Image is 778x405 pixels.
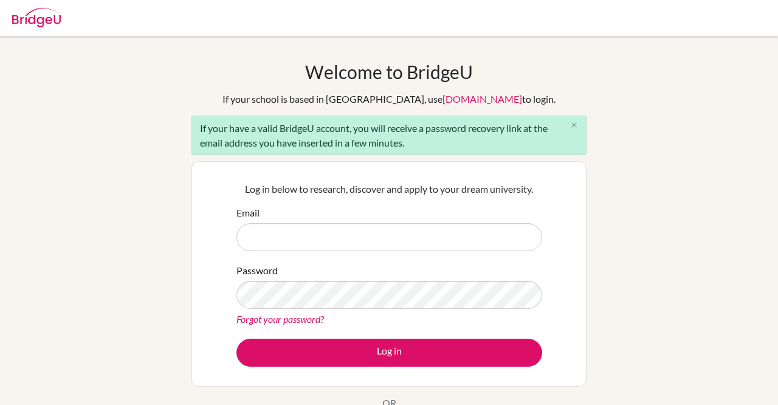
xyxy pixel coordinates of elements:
button: Close [562,116,586,134]
h1: Welcome to BridgeU [305,61,473,83]
p: Log in below to research, discover and apply to your dream university. [236,182,542,196]
button: Log in [236,339,542,367]
label: Email [236,206,260,220]
a: Forgot your password? [236,313,324,325]
a: [DOMAIN_NAME] [442,93,522,105]
i: close [570,120,579,130]
img: Bridge-U [12,8,61,27]
label: Password [236,263,278,278]
div: If your school is based in [GEOGRAPHIC_DATA], use to login. [222,92,556,106]
div: If your have a valid BridgeU account, you will receive a password recovery link at the email addr... [191,116,587,155]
